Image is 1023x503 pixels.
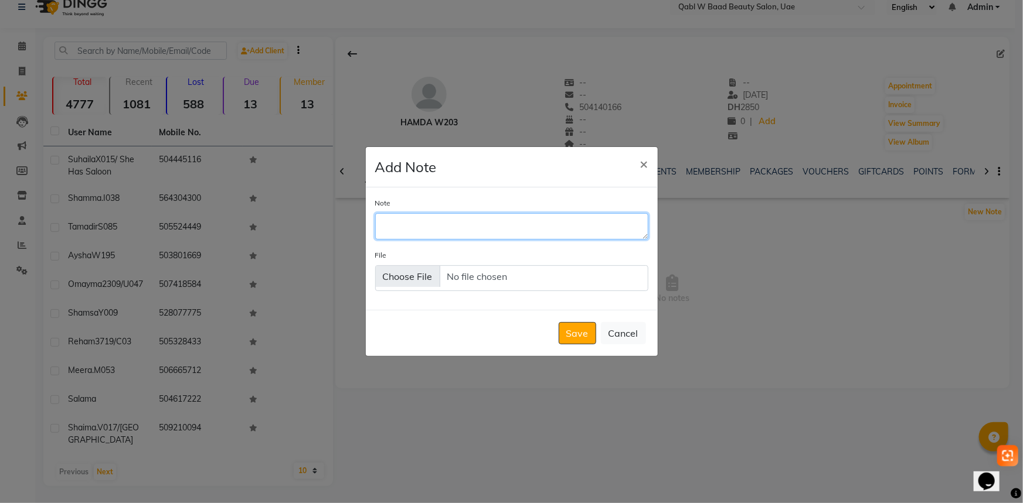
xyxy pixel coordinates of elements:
[601,322,646,344] button: Cancel
[559,322,596,344] button: Save
[375,250,387,261] label: File
[375,198,391,208] label: Note
[974,456,1011,491] iframe: chat widget
[631,147,658,180] button: Close
[375,156,437,177] h4: Add Note
[640,155,648,172] span: ×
